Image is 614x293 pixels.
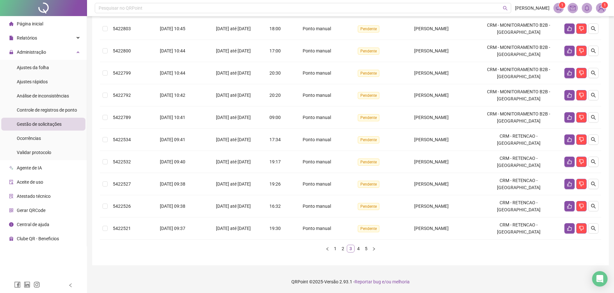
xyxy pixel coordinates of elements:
[355,245,362,252] li: 4
[476,84,562,106] td: CRM - MONITORAMENTO B2B - [GEOGRAPHIC_DATA]
[584,5,590,11] span: bell
[17,122,62,127] span: Gestão de solicitações
[592,271,608,287] div: Open Intercom Messenger
[324,245,331,252] button: left
[414,115,449,120] span: [PERSON_NAME]
[269,26,281,31] span: 18:00
[339,245,347,252] li: 2
[358,159,379,166] span: Pendente
[591,26,596,31] span: search
[17,136,41,141] span: Ocorrências
[160,204,185,209] span: [DATE] 09:38
[303,93,331,98] span: Ponto manual
[269,70,281,76] span: 20:30
[358,48,379,55] span: Pendente
[9,194,14,198] span: solution
[476,173,562,195] td: CRM - RETENCAO - [GEOGRAPHIC_DATA]
[579,226,584,231] span: dislike
[596,3,606,13] img: 88641
[358,181,379,188] span: Pendente
[579,93,584,98] span: dislike
[567,181,572,187] span: like
[567,93,572,98] span: like
[24,281,30,288] span: linkedin
[17,35,37,41] span: Relatórios
[17,165,42,170] span: Agente de IA
[14,281,21,288] span: facebook
[476,40,562,62] td: CRM - MONITORAMENTO B2B - [GEOGRAPHIC_DATA]
[160,70,185,76] span: [DATE] 10:44
[476,62,562,84] td: CRM - MONITORAMENTO B2B - [GEOGRAPHIC_DATA]
[9,236,14,241] span: gift
[113,93,131,98] span: 5422792
[579,137,584,142] span: dislike
[358,225,379,232] span: Pendente
[362,245,370,252] li: 5
[324,279,338,284] span: Versão
[370,245,378,252] button: right
[567,204,572,209] span: like
[113,70,131,76] span: 5422799
[160,181,185,187] span: [DATE] 09:38
[591,181,596,187] span: search
[591,70,596,76] span: search
[113,204,131,209] span: 5422526
[113,115,131,120] span: 5422789
[414,159,449,164] span: [PERSON_NAME]
[591,226,596,231] span: search
[567,159,572,164] span: like
[591,48,596,53] span: search
[9,180,14,184] span: audit
[476,106,562,129] td: CRM - MONITORAMENTO B2B - [GEOGRAPHIC_DATA]
[17,236,59,241] span: Clube QR - Beneficios
[269,48,281,53] span: 17:00
[9,22,14,26] span: home
[17,194,51,199] span: Atestado técnico
[303,70,331,76] span: Ponto manual
[17,179,43,185] span: Aceite de uso
[216,204,251,209] span: [DATE] até [DATE]
[579,159,584,164] span: dislike
[303,181,331,187] span: Ponto manual
[567,70,572,76] span: like
[591,93,596,98] span: search
[17,208,45,213] span: Gerar QRCode
[160,93,185,98] span: [DATE] 10:42
[324,245,331,252] li: Página anterior
[358,136,379,143] span: Pendente
[113,26,131,31] span: 5422803
[355,279,410,284] span: Reportar bug e/ou melhoria
[17,79,48,84] span: Ajustes rápidos
[601,2,608,8] sup: Atualize o seu contato no menu Meus Dados
[476,129,562,151] td: CRM - RETENCAO - [GEOGRAPHIC_DATA]
[332,245,339,252] a: 1
[358,25,379,32] span: Pendente
[339,245,346,252] a: 2
[216,226,251,231] span: [DATE] até [DATE]
[113,226,131,231] span: 5422521
[9,36,14,40] span: file
[216,70,251,76] span: [DATE] até [DATE]
[17,65,49,70] span: Ajustes da folha
[160,137,185,142] span: [DATE] 09:41
[269,159,281,164] span: 19:17
[559,2,565,8] sup: 1
[269,93,281,98] span: 20:20
[414,93,449,98] span: [PERSON_NAME]
[567,115,572,120] span: like
[17,222,49,227] span: Central de ajuda
[113,137,131,142] span: 5422534
[591,115,596,120] span: search
[303,159,331,164] span: Ponto manual
[303,115,331,120] span: Ponto manual
[414,26,449,31] span: [PERSON_NAME]
[414,137,449,142] span: [PERSON_NAME]
[579,70,584,76] span: dislike
[567,26,572,31] span: like
[370,245,378,252] li: Próxima página
[579,115,584,120] span: dislike
[216,137,251,142] span: [DATE] até [DATE]
[303,26,331,31] span: Ponto manual
[414,226,449,231] span: [PERSON_NAME]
